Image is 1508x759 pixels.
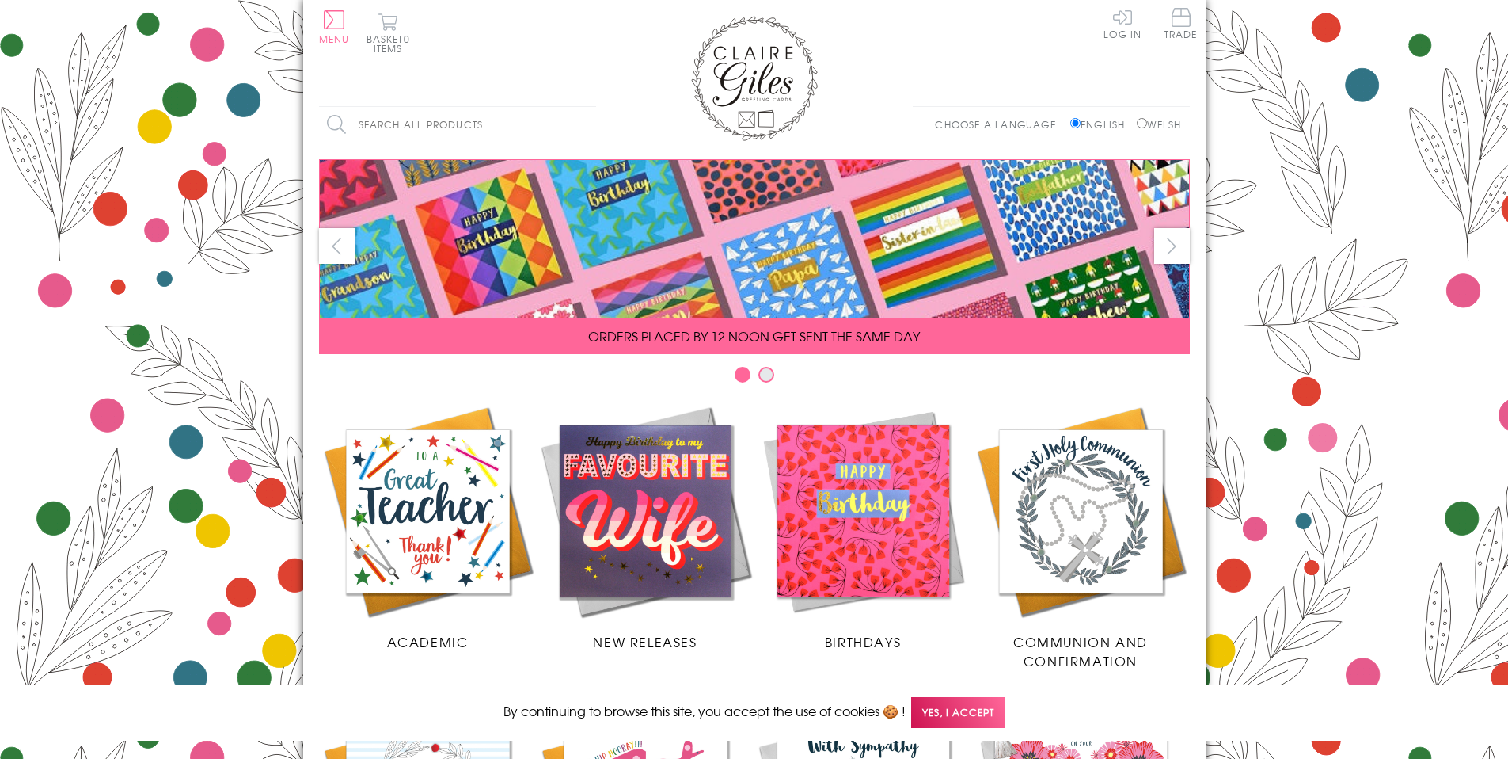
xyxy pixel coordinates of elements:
[935,117,1067,132] p: Choose a language:
[754,402,972,651] a: Birthdays
[319,32,350,46] span: Menu
[1013,632,1148,670] span: Communion and Confirmation
[735,367,750,383] button: Carousel Page 1 (Current Slide)
[319,107,596,143] input: Search all products
[319,402,537,651] a: Academic
[758,367,774,383] button: Carousel Page 2
[319,10,350,44] button: Menu
[911,697,1005,728] span: Yes, I accept
[1164,8,1198,39] span: Trade
[367,13,410,53] button: Basket0 items
[972,402,1190,670] a: Communion and Confirmation
[1137,118,1147,128] input: Welsh
[1164,8,1198,42] a: Trade
[1070,118,1081,128] input: English
[1137,117,1182,132] label: Welsh
[825,632,901,651] span: Birthdays
[387,632,469,651] span: Academic
[319,366,1190,391] div: Carousel Pagination
[1154,228,1190,264] button: next
[1070,117,1133,132] label: English
[319,228,355,264] button: prev
[593,632,697,651] span: New Releases
[691,16,818,141] img: Claire Giles Greetings Cards
[588,326,920,345] span: ORDERS PLACED BY 12 NOON GET SENT THE SAME DAY
[580,107,596,143] input: Search
[537,402,754,651] a: New Releases
[1103,8,1141,39] a: Log In
[374,32,410,55] span: 0 items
